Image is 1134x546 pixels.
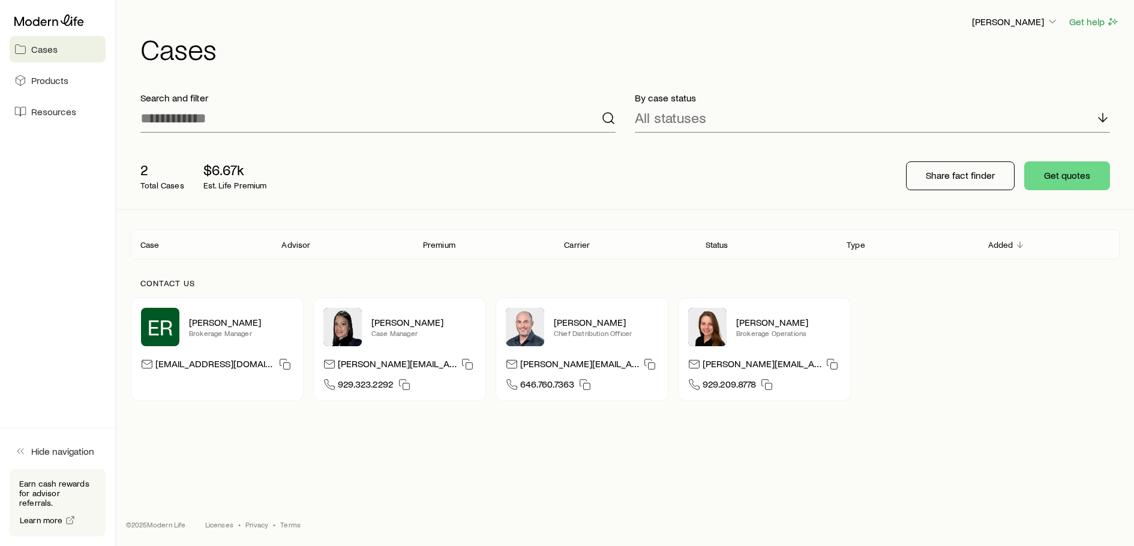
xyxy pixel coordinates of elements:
p: Type [847,240,865,250]
a: Products [10,67,106,94]
div: Earn cash rewards for advisor referrals.Learn more [10,469,106,536]
a: Cases [10,36,106,62]
span: 929.323.2292 [338,378,394,394]
p: [PERSON_NAME] [972,16,1058,28]
a: Privacy [245,520,268,529]
p: [PERSON_NAME] [371,316,476,328]
p: Added [988,240,1013,250]
p: $6.67k [203,161,267,178]
span: ER [148,315,173,339]
img: Dan Pierson [506,308,544,346]
p: Brokerage Manager [189,328,293,338]
p: [PERSON_NAME] [736,316,841,328]
button: Get help [1069,15,1120,29]
p: [PERSON_NAME][EMAIL_ADDRESS][DOMAIN_NAME] [520,358,639,374]
button: Hide navigation [10,438,106,464]
h1: Cases [140,34,1120,63]
p: [PERSON_NAME][EMAIL_ADDRESS][DOMAIN_NAME] [703,358,821,374]
button: Get quotes [1024,161,1110,190]
p: Case [140,240,160,250]
p: [PERSON_NAME][EMAIL_ADDRESS][DOMAIN_NAME] [338,358,457,374]
p: Est. Life Premium [203,181,267,190]
span: Resources [31,106,76,118]
a: Licenses [205,520,233,529]
p: Contact us [140,278,1110,288]
p: 2 [140,161,184,178]
div: Client cases [131,229,1120,259]
p: Chief Distribution Officer [554,328,658,338]
p: Total Cases [140,181,184,190]
p: Carrier [564,240,590,250]
button: [PERSON_NAME] [971,15,1059,29]
a: Terms [280,520,301,529]
span: Hide navigation [31,445,94,457]
p: Share fact finder [926,169,995,181]
button: Share fact finder [906,161,1015,190]
span: Cases [31,43,58,55]
span: • [273,520,275,529]
span: • [238,520,241,529]
img: Ellen Wall [688,308,727,346]
span: Products [31,74,68,86]
a: Resources [10,98,106,125]
p: By case status [635,92,1110,104]
p: All statuses [635,109,706,126]
p: [PERSON_NAME] [554,316,658,328]
p: Status [706,240,728,250]
p: © 2025 Modern Life [126,520,186,529]
p: Earn cash rewards for advisor referrals. [19,479,96,508]
p: Case Manager [371,328,476,338]
img: Elana Hasten [323,308,362,346]
span: 646.760.7363 [520,378,574,394]
p: [PERSON_NAME] [189,316,293,328]
p: Search and filter [140,92,616,104]
p: Advisor [281,240,310,250]
p: [EMAIL_ADDRESS][DOMAIN_NAME] [155,358,274,374]
p: Brokerage Operations [736,328,841,338]
span: Learn more [20,516,63,524]
p: Premium [423,240,455,250]
span: 929.209.8778 [703,378,756,394]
